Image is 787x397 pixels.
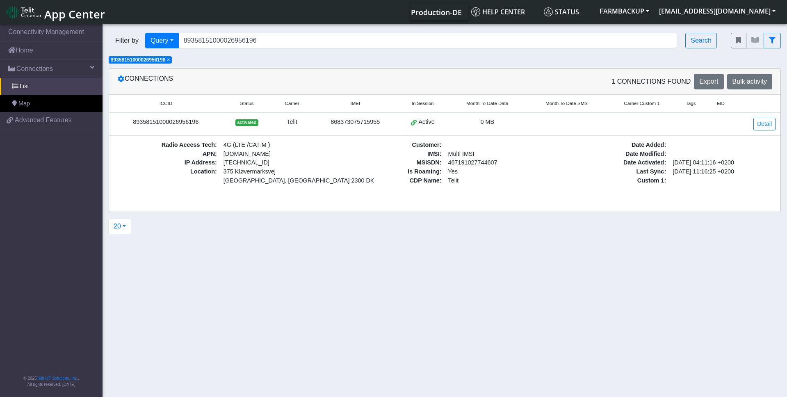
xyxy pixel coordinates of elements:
[669,167,776,176] span: [DATE] 11:16:25 +0200
[114,150,220,159] span: APN :
[18,99,30,108] span: Map
[220,141,326,150] span: 4G (LTE /CAT-M )
[16,64,53,74] span: Connections
[563,150,669,159] span: Date Modified :
[114,167,220,185] span: Location :
[468,4,541,20] a: Help center
[145,33,179,48] button: Query
[563,167,669,176] span: Last Sync :
[654,4,780,18] button: [EMAIL_ADDRESS][DOMAIN_NAME]
[753,118,776,130] a: Detail
[114,118,218,127] div: 89358151000026956196
[339,176,445,185] span: CDP Name :
[541,4,595,20] a: Status
[37,376,78,381] a: Telit IoT Solutions, Inc.
[167,57,170,62] button: Close
[412,100,434,107] span: In Session
[7,3,104,21] a: App Center
[109,36,145,46] span: Filter by
[224,167,323,176] span: 375 Kløvermarksvej
[448,168,458,175] span: Yes
[224,176,323,185] span: [GEOGRAPHIC_DATA], [GEOGRAPHIC_DATA] 2300 DK
[108,219,131,234] button: 20
[111,57,165,63] span: 89358151000026956196
[563,158,669,167] span: Date Activated :
[419,118,435,127] span: Active
[15,115,72,125] span: Advanced Features
[411,7,462,17] span: Production-DE
[167,57,170,63] span: ×
[466,100,508,107] span: Month To Date Data
[160,100,172,107] span: ICCID
[224,159,269,166] span: [TECHNICAL_ID]
[471,7,480,16] img: knowledge.svg
[727,74,772,89] button: Bulk activity
[669,158,776,167] span: [DATE] 04:11:16 +0200
[595,4,654,18] button: FARMBACKUP
[471,7,525,16] span: Help center
[544,7,553,16] img: status.svg
[339,150,445,159] span: IMSI :
[686,100,696,107] span: Tags
[114,158,220,167] span: IP Address :
[480,119,494,125] span: 0 MB
[339,158,445,167] span: MSISDN :
[111,74,445,89] div: Connections
[699,78,718,85] span: Export
[339,141,445,150] span: Customer :
[220,150,326,159] span: [DOMAIN_NAME]
[240,100,254,107] span: Status
[732,78,767,85] span: Bulk activity
[7,6,41,19] img: logo-telit-cinterion-gw-new.png
[276,118,308,127] div: Telit
[339,167,445,176] span: Is Roaming :
[318,118,392,127] div: 868373075715955
[235,119,258,126] span: activated
[611,77,691,87] span: 1 Connections found
[285,100,299,107] span: Carrier
[694,74,723,89] button: Export
[563,141,669,150] span: Date Added :
[350,100,360,107] span: IMEI
[44,7,105,22] span: App Center
[178,33,678,48] input: Search...
[445,158,551,167] span: 467191027744607
[731,33,781,48] div: fitlers menu
[717,100,725,107] span: EID
[563,176,669,185] span: Custom 1 :
[411,4,461,20] a: Your current platform instance
[445,150,551,159] span: Multi IMSI
[114,141,220,150] span: Radio Access Tech :
[445,176,551,185] span: Telit
[624,100,660,107] span: Carrier Custom 1
[685,33,717,48] button: Search
[544,7,579,16] span: Status
[545,100,588,107] span: Month To Date SMS
[20,82,29,91] span: List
